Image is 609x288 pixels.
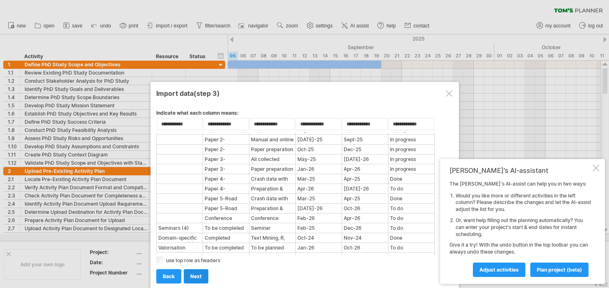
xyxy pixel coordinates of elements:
div: May-25 [296,155,341,163]
div: To be completed [203,243,249,252]
li: Or, want help filling out the planning automatically? You can enter your project's start & end da... [456,217,591,238]
a: Adjust activities [473,263,525,277]
div: To do [389,224,434,232]
span: next [190,273,202,279]
div: Done [389,234,434,242]
div: Paper preparation & submission (Paper 2): Understainding Pedestrian Perception and Infrastructure... [250,145,295,154]
div: Paper 5-Road Design [203,204,249,213]
div: Domain-specific PhD Course (1) [157,234,202,242]
div: To be planned (e.g., outreach, industry collab) [250,243,295,252]
div: Mar-25 [296,194,341,203]
div: [DATE]-25 [296,135,341,144]
div: Oct-24 [296,234,341,242]
div: Dec-25 [342,145,388,154]
label: use top row as headers [166,257,220,263]
div: Oct-25 [296,145,341,154]
div: Jan-26 [296,243,341,252]
div: Mar-24 [296,253,341,262]
div: The [PERSON_NAME]'s AI-assist can help you in two ways: Give it a try! With the undo button in th... [449,181,591,277]
div: Nov-24 [342,234,388,242]
div: Done [389,253,434,262]
div: Text Mining, R, Categorical Data Analysis, Power & Sample Size [250,234,295,242]
div: Manual and online questionnaire administration [250,135,295,144]
div: Import data [156,86,453,100]
div: Done [389,194,434,203]
div: [DATE]-26 [296,204,341,213]
a: back [156,269,181,283]
div: Effective Presentation Slides [250,253,295,262]
div: Completed [203,234,249,242]
div: Oct-26 [342,243,388,252]
a: plan project (beta) [530,263,588,277]
div: All collected (Vending location, surrounding infrastructure and pedestrian flow) [250,155,295,163]
div: Apr-25 [342,194,388,203]
div: Paper 3- Roadside Vending and Pedestrian Safety [203,165,249,173]
div: Indicate what each column means: [156,110,453,118]
div: To do [389,204,434,213]
div: [PERSON_NAME]'s AI-assistant [449,166,591,175]
div: Valorisation Activity (1) [157,243,202,252]
div: Paper 2- Perception Study [203,135,249,144]
div: Sept-25 [342,135,388,144]
div: Conference Presentation [203,214,249,222]
div: Apr-26 [342,165,388,173]
span: (step 3) [194,89,220,98]
div: Jan-26 [296,165,341,173]
div: To do [389,243,434,252]
div: To do [389,184,434,193]
div: Crash data with pedestrian infrastructure features collected and processed [250,175,295,183]
div: Seminars (4) [157,224,202,232]
div: Apr-26 [342,214,388,222]
div: Done [389,175,434,183]
div: Feb-26 [296,214,341,222]
div: Mar-24 [342,253,388,262]
div: Science/Generic Communication (1) [157,253,202,262]
div: Paper 3- Roadside Vending and Pedestrian Safety [203,155,249,163]
div: To do [389,214,434,222]
a: next [184,269,208,283]
div: Dec-26 [342,224,388,232]
div: Apr-26 [296,184,341,193]
div: Paper preparation & submission (Paper 3): The Impact of Roadside Vending on Pedestrian Crash Risk [250,165,295,173]
div: Feb-25 [296,224,341,232]
div: Paper 4- Pedestrian Infrastructure [203,184,249,193]
div: To be completed [203,224,249,232]
span: plan project (beta) [537,267,582,273]
div: Paper 5-Road Design [203,194,249,203]
div: Preparation & submission (Paper 4): The Effect of Pedestrian InfrastructImpac on Crash Outcome [250,184,295,193]
div: Paper 2- Perception Study [203,145,249,154]
div: Mar-25 [296,175,341,183]
div: Seminar participation/presentations [250,224,295,232]
div: In progress [389,155,434,163]
div: Conference attendance & presentation (Paper 2) [250,214,295,222]
div: In progress [389,145,434,154]
div: Completed [203,253,249,262]
div: [DATE]-26 [342,155,388,163]
div: [DATE]-26 [342,184,388,193]
div: Preparation & submission (Paper 5): The Impact of Road Design on Pedestrian Injury Severity [250,204,295,213]
div: Oct-26 [342,204,388,213]
div: In progress [389,165,434,173]
div: In progress [389,135,434,144]
span: back [163,273,175,279]
div: Apr-25 [342,175,388,183]
div: Crash data with road design features collected and processed [250,194,295,203]
li: Would you like more or different activities in the left column? Please describe the changes and l... [456,193,591,213]
span: Adjust activities [479,267,519,273]
div: Paper 4- Pedestrian Infrastructure [203,175,249,183]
